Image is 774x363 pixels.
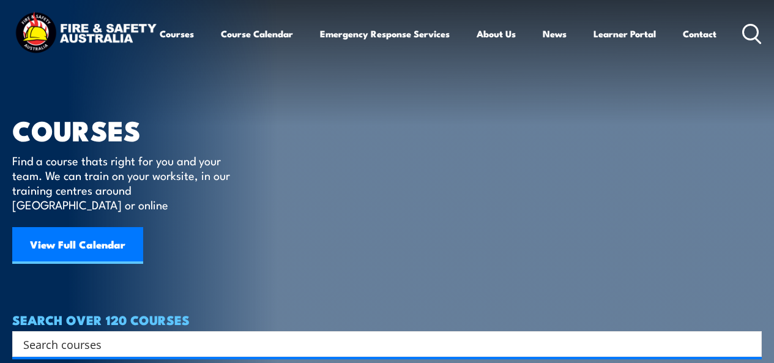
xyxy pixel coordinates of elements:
[26,335,737,353] form: Search form
[160,19,194,48] a: Courses
[594,19,656,48] a: Learner Portal
[740,335,757,353] button: Search magnifier button
[683,19,716,48] a: Contact
[12,227,143,264] a: View Full Calendar
[12,313,762,326] h4: SEARCH OVER 120 COURSES
[221,19,293,48] a: Course Calendar
[543,19,567,48] a: News
[320,19,450,48] a: Emergency Response Services
[23,335,735,353] input: Search input
[12,118,248,141] h1: COURSES
[477,19,516,48] a: About Us
[12,153,236,212] p: Find a course thats right for you and your team. We can train on your worksite, in our training c...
